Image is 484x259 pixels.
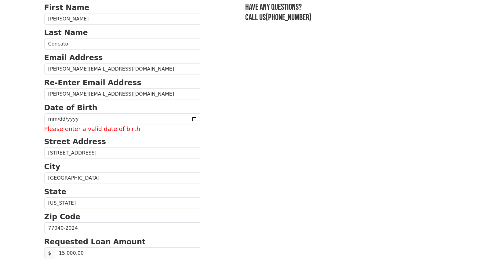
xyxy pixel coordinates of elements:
label: Please enter a valid date of birth [44,125,201,134]
strong: Re-Enter Email Address [44,78,141,87]
input: Email Address [44,63,201,75]
a: [PHONE_NUMBER] [266,13,311,23]
span: $ [44,247,55,259]
input: City [44,172,201,184]
h3: Call us [245,13,440,23]
input: Zip Code [44,222,201,234]
strong: Street Address [44,137,106,146]
strong: Zip Code [44,213,81,221]
strong: Date of Birth [44,104,97,112]
strong: City [44,162,60,171]
strong: Last Name [44,28,88,37]
strong: Requested Loan Amount [44,238,146,246]
h3: Have any questions? [245,2,440,13]
input: Street Address [44,147,201,159]
input: Re-Enter Email Address [44,88,201,100]
input: Last Name [44,38,201,50]
strong: Email Address [44,53,103,62]
strong: First Name [44,3,89,12]
strong: State [44,188,67,196]
input: Requested Loan Amount [55,247,201,259]
input: First Name [44,13,201,25]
